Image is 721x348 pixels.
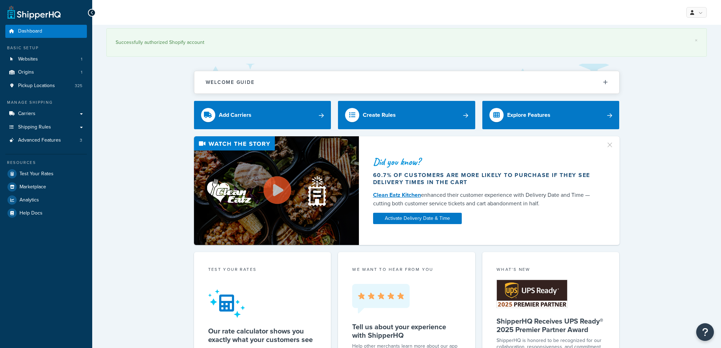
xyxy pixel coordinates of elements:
a: Activate Delivery Date & Time [373,213,462,224]
div: Did you know? [373,157,597,167]
a: Websites1 [5,53,87,66]
a: Test Your Rates [5,167,87,180]
li: Websites [5,53,87,66]
a: Marketplace [5,181,87,193]
a: Clean Eatz Kitchen [373,191,421,199]
a: Pickup Locations325 [5,79,87,92]
h5: Tell us about your experience with ShipperHQ [352,323,461,340]
button: Open Resource Center [696,323,714,341]
div: Explore Features [507,110,550,120]
div: Resources [5,160,87,166]
div: Manage Shipping [5,99,87,105]
span: 3 [80,137,82,143]
a: Origins1 [5,66,87,79]
li: Origins [5,66,87,79]
div: Test your rates [208,266,317,274]
span: Shipping Rules [18,124,51,130]
span: Pickup Locations [18,83,55,89]
div: Successfully authorized Shopify account [116,38,698,47]
a: Dashboard [5,25,87,38]
div: enhanced their customer experience with Delivery Date and Time — cutting both customer service ti... [373,191,597,208]
li: Pickup Locations [5,79,87,92]
p: we want to hear from you [352,266,461,273]
li: Advanced Features [5,134,87,147]
span: 325 [75,83,82,89]
a: × [695,38,698,43]
div: 60.7% of customers are more likely to purchase if they see delivery times in the cart [373,172,597,186]
h5: ShipperHQ Receives UPS Ready® 2025 Premier Partner Award [497,317,605,334]
img: Video thumbnail [194,136,359,245]
a: Add Carriers [194,101,331,129]
span: Websites [18,56,38,62]
a: Help Docs [5,207,87,219]
span: 1 [81,69,82,75]
span: Analytics [20,197,39,203]
span: 1 [81,56,82,62]
span: Help Docs [20,210,43,216]
div: Basic Setup [5,45,87,51]
h5: Our rate calculator shows you exactly what your customers see [208,327,317,344]
div: What's New [497,266,605,274]
h2: Welcome Guide [206,80,255,85]
a: Advanced Features3 [5,134,87,147]
a: Create Rules [338,101,475,129]
div: Create Rules [363,110,396,120]
a: Analytics [5,194,87,206]
div: Add Carriers [219,110,251,120]
span: Marketplace [20,184,46,190]
button: Welcome Guide [194,71,619,93]
span: Origins [18,69,34,75]
span: Advanced Features [18,137,61,143]
a: Explore Features [482,101,620,129]
a: Carriers [5,107,87,120]
span: Carriers [18,111,35,117]
span: Dashboard [18,28,42,34]
span: Test Your Rates [20,171,54,177]
a: Shipping Rules [5,121,87,134]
